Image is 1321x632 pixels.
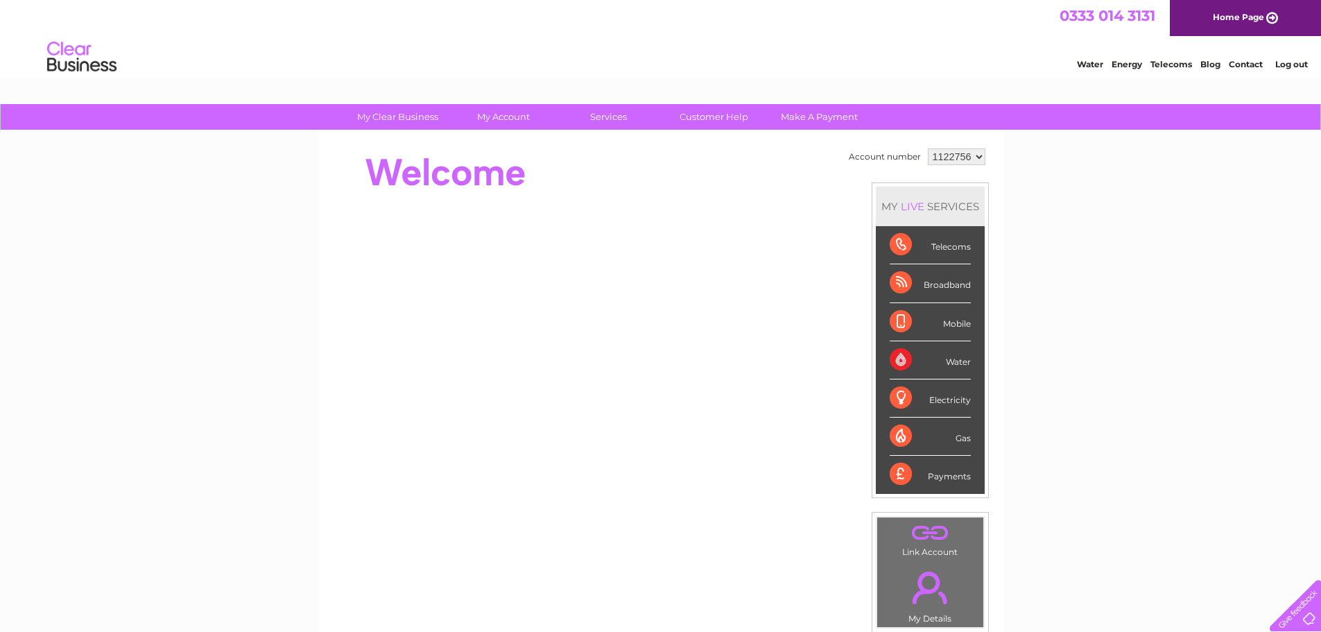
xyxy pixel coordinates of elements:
[890,456,971,493] div: Payments
[1200,59,1220,69] a: Blog
[1077,59,1103,69] a: Water
[890,341,971,379] div: Water
[881,563,980,612] a: .
[890,303,971,341] div: Mobile
[890,418,971,456] div: Gas
[1275,59,1308,69] a: Log out
[898,200,927,213] div: LIVE
[334,8,989,67] div: Clear Business is a trading name of Verastar Limited (registered in [GEOGRAPHIC_DATA] No. 3667643...
[1112,59,1142,69] a: Energy
[877,517,984,561] td: Link Account
[1060,7,1155,24] a: 0333 014 3131
[657,104,771,130] a: Customer Help
[551,104,666,130] a: Services
[890,379,971,418] div: Electricity
[890,264,971,302] div: Broadband
[881,521,980,545] a: .
[1229,59,1263,69] a: Contact
[46,36,117,78] img: logo.png
[446,104,560,130] a: My Account
[890,226,971,264] div: Telecoms
[877,560,984,628] td: My Details
[876,187,985,226] div: MY SERVICES
[845,145,924,169] td: Account number
[340,104,455,130] a: My Clear Business
[762,104,877,130] a: Make A Payment
[1150,59,1192,69] a: Telecoms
